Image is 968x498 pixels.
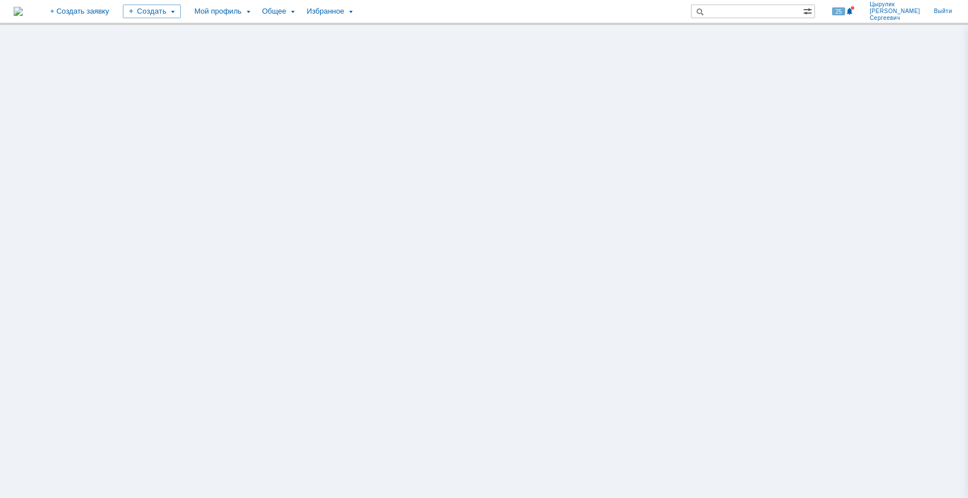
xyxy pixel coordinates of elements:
[14,7,23,16] a: Перейти на домашнюю страницу
[14,7,23,16] img: logo
[870,1,920,8] span: Цырулик
[832,7,845,15] span: 25
[123,5,181,18] div: Создать
[803,5,814,16] span: Расширенный поиск
[870,8,920,15] span: [PERSON_NAME]
[870,15,920,22] span: Сергеевич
